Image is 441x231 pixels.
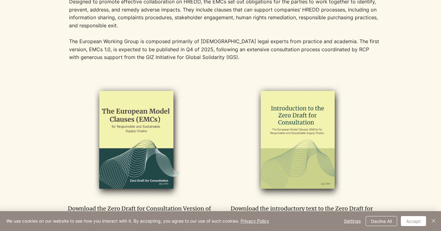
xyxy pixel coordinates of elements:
span: Settings [344,216,361,226]
button: Accept [401,216,426,226]
button: Close [430,216,437,226]
a: Privacy Policy [241,218,269,224]
p: Download the introductory text to the Zero Draft for Consultation Version of the EMCs [228,205,376,220]
img: Close [430,217,437,224]
img: emcs_zero_draft_intro_2024_edited.png [233,82,362,199]
p: The European Working Group is composed primarily of [DEMOGRAPHIC_DATA] legal experts from practic... [69,38,380,61]
p: Download the Zero Draft for Consultation Version of the European Model Clauses (EMCs) [65,205,213,220]
span: We use cookies on our website to see how you interact with it. By accepting, you agree to our use... [6,218,269,224]
img: EMCs-zero-draft-2024_edited.png [71,82,200,199]
button: Decline All [366,216,397,226]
